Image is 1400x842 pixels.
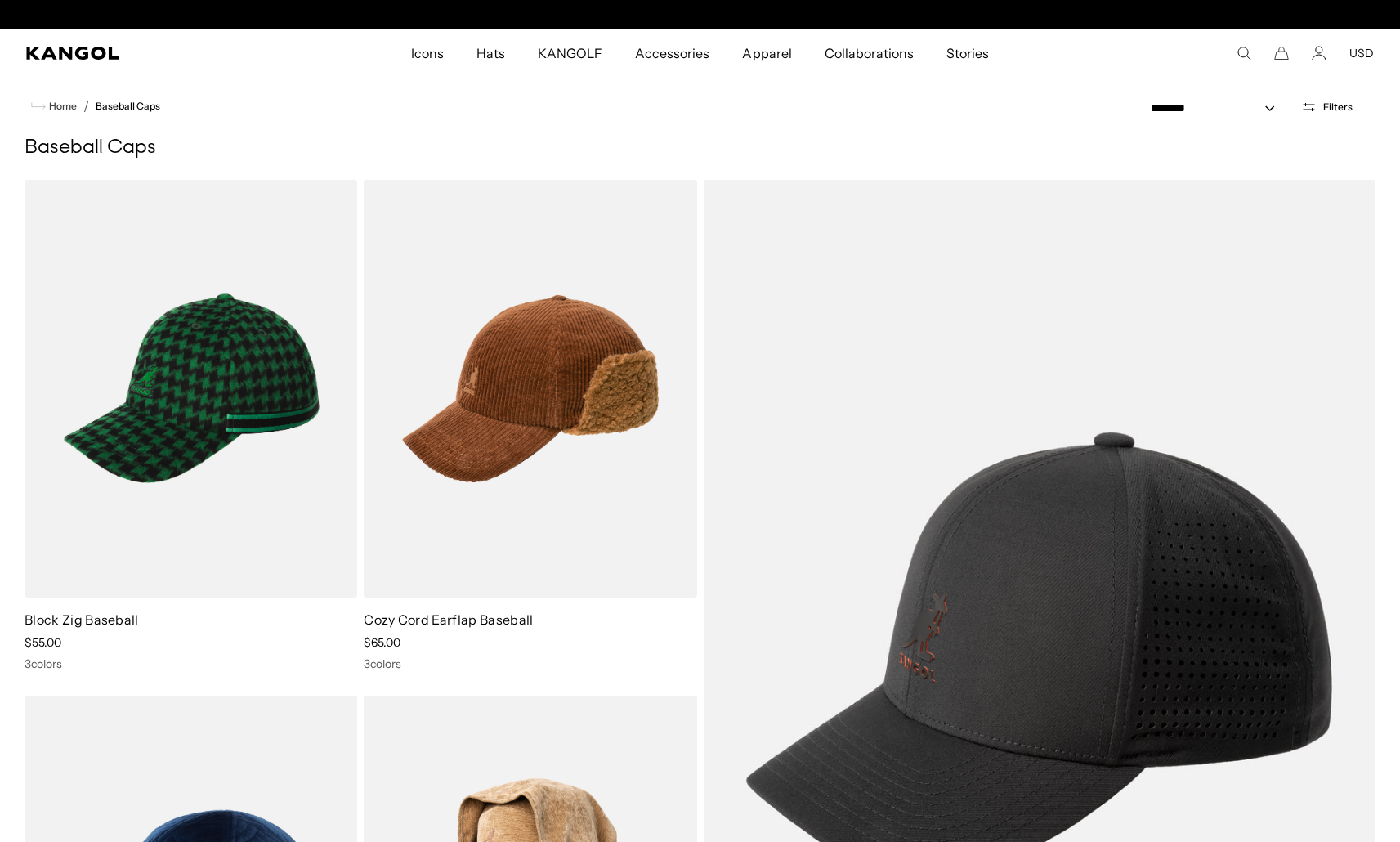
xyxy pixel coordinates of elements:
span: Apparel [742,29,791,77]
button: USD [1349,46,1374,60]
span: $65.00 [364,635,400,650]
a: Accessories [619,29,726,77]
a: Block Zig Baseball [25,611,139,628]
span: Accessories [635,29,709,77]
a: Baseball Caps [96,101,160,112]
a: Home [31,99,77,114]
a: Apparel [726,29,807,77]
img: Block Zig Baseball [25,180,357,598]
img: Cozy Cord Earflap Baseball [364,180,696,598]
span: Filters [1323,101,1353,113]
span: Home [46,101,77,112]
span: Hats [476,29,505,77]
a: Hats [460,29,521,77]
span: KANGOLF [538,29,602,77]
a: Icons [395,29,460,77]
span: $55.00 [25,635,61,650]
span: Stories [946,29,989,77]
slideshow-component: Announcement bar [532,8,869,21]
button: Cart [1274,46,1289,60]
div: Announcement [532,8,869,21]
select: Sort by: Featured [1144,100,1291,117]
div: 1 of 2 [532,8,869,21]
a: Kangol [26,47,271,60]
a: Account [1312,46,1326,60]
div: 3 colors [25,656,357,671]
a: Cozy Cord Earflap Baseball [364,611,533,628]
li: / [77,96,89,116]
h1: Baseball Caps [25,136,1375,160]
span: Icons [411,29,444,77]
span: Collaborations [825,29,914,77]
div: 3 colors [364,656,696,671]
a: Collaborations [808,29,930,77]
a: Stories [930,29,1005,77]
button: Open filters [1291,100,1362,114]
summary: Search here [1237,46,1251,60]
a: KANGOLF [521,29,619,77]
